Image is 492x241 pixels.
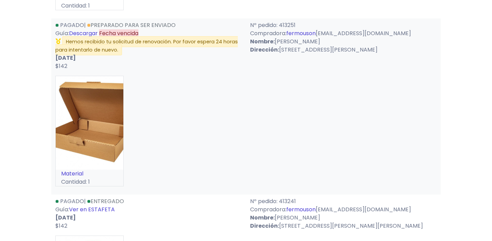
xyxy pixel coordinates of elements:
[250,205,437,214] p: Compradora: [EMAIL_ADDRESS][DOMAIN_NAME]
[250,21,437,29] p: Nº pedido: 413251
[51,197,246,230] div: | Guía:
[55,62,67,70] span: $142
[250,222,437,230] p: [STREET_ADDRESS][PERSON_NAME][PERSON_NAME]
[69,29,98,37] a: Descargar
[56,76,123,170] img: small_1718314592061.jpeg
[250,38,437,46] p: [PERSON_NAME]
[250,214,275,222] strong: Nombre:
[286,29,316,37] a: fermouson
[60,197,84,205] span: Pagado
[61,170,83,178] a: Material
[286,205,316,213] a: fermouson
[87,21,176,29] a: Preparado para ser enviado
[87,197,124,205] a: Entregado
[55,54,242,62] p: [DATE]
[51,21,246,70] div: | Guía:
[250,46,279,54] strong: Dirección:
[55,222,67,230] span: $142
[69,205,115,213] a: Ver en ESTAFETA
[60,21,84,29] span: Pagado
[56,178,123,186] p: Cantidad: 1
[99,29,138,37] span: Fecha vencida
[56,2,123,10] p: Cantidad: 1
[250,38,275,45] strong: Nombre:
[55,214,242,222] p: [DATE]
[250,197,437,205] p: Nº pedido: 413241
[55,36,238,55] span: Hemos recibido tu solicitud de renovación. Por favor espera 24 horas para intentarlo de nuevo.
[250,214,437,222] p: [PERSON_NAME]
[250,222,279,230] strong: Dirección:
[250,46,437,54] p: [STREET_ADDRESS][PERSON_NAME]
[55,39,61,44] i: Feature Lolapay Pro
[250,29,437,38] p: Compradora: [EMAIL_ADDRESS][DOMAIN_NAME]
